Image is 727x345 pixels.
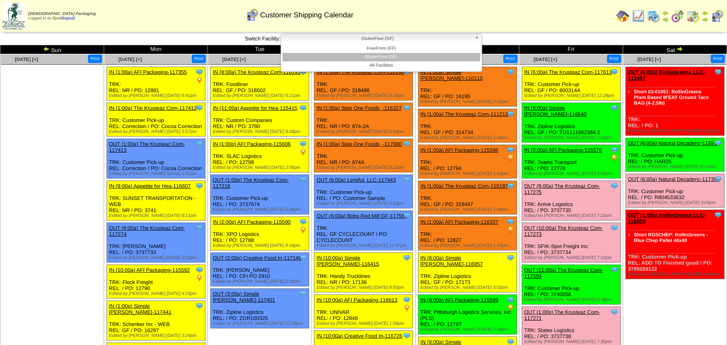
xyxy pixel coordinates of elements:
[421,327,517,332] div: Edited by [PERSON_NAME] [DATE] 2:58pm
[299,104,307,112] img: Tooltip
[623,45,727,54] td: Sat
[119,57,142,62] a: [DATE] [+]
[284,34,471,44] span: GlutenFree (GF)
[299,148,307,156] img: PO
[0,45,104,54] td: Sun
[299,254,307,262] img: Tooltip
[213,129,309,134] div: Edited by [PERSON_NAME] [DATE] 9:28pm
[524,93,620,98] div: Edited by [PERSON_NAME] [DATE] 12:28pm
[195,302,203,310] img: Tooltip
[507,68,515,76] img: Tooltip
[15,57,38,62] span: [DATE] [+]
[632,10,645,23] img: line_graph.gif
[610,266,618,274] img: Tooltip
[316,297,397,303] a: IN (10:00a) AFI Packaging-116613
[522,145,620,179] div: TRK: Teams Transport REL: / PO: 12778
[418,181,517,215] div: TRK: REL: GF / PO: 318497
[418,109,517,143] div: TRK: REL: GF / PO: 314734
[213,165,309,170] div: Edited by [PERSON_NAME] [DATE] 2:55pm
[88,55,102,63] button: Print
[195,104,203,112] img: Tooltip
[421,219,499,225] a: IN (1:00a) AFI Packaging-116337
[192,55,206,63] button: Print
[626,210,724,279] div: TRK: Customer Pick-up REL: ADD TO Finished good / PO: 3785059122
[299,176,307,184] img: Tooltip
[403,104,411,112] img: Tooltip
[421,183,508,189] a: IN (1:00a) The Krusteaz Com-116187
[316,177,396,183] a: OUT (6:00a) Lentiful, LLC-117443
[534,57,557,62] span: [DATE] [+]
[524,69,612,75] a: IN (6:00a) The Krusteaz Com-117613
[107,67,205,101] div: TRK: REL: NR / PO: 12881
[195,266,203,274] img: Tooltip
[610,308,618,316] img: Tooltip
[403,254,411,262] img: Tooltip
[507,296,515,304] img: Tooltip
[195,140,203,148] img: Tooltip
[213,93,309,98] div: Edited by [PERSON_NAME] [DATE] 6:11pm
[107,103,205,137] div: TRK: Customer Pick-up REL: Correction / PO: Cocoa Correction
[109,291,205,296] div: Edited by [PERSON_NAME] [DATE] 4:20pm
[524,255,620,260] div: Edited by [PERSON_NAME] [DATE] 7:23pm
[524,309,600,321] a: OUT (1:00p) The Krusteaz Com-117271
[711,55,725,63] button: Print
[687,10,700,23] img: calendarinout.gif
[628,212,705,224] a: OUT (1:00p) RollinGreens LLC-116659
[418,67,517,107] div: TRK: REL: GF / PO: 16195
[316,165,413,170] div: Edited by [PERSON_NAME] [DATE] 3:23pm
[246,8,259,21] img: calendarcustomer.gif
[314,253,413,292] div: TRK: Handy Trucklines REL: NR / PO: 17136
[316,321,413,326] div: Edited by [PERSON_NAME] [DATE] 1:56pm
[524,339,620,344] div: Edited by [PERSON_NAME] [DATE] 7:30pm
[421,243,517,248] div: Edited by [PERSON_NAME] [DATE] 1:47pm
[314,139,413,172] div: TRK: REL: NR / PO: 874A
[109,105,197,111] a: IN (1:00a) The Krusteaz Com-117412
[260,11,354,19] span: Customer Shipping Calendar
[662,10,669,16] img: arrowleft.gif
[507,182,515,190] img: Tooltip
[316,93,413,98] div: Edited by [PERSON_NAME] [DATE] 3:18pm
[607,55,621,63] button: Print
[222,57,246,62] a: [DATE] [+]
[507,218,515,226] img: Tooltip
[671,10,684,23] img: calendarblend.gif
[104,45,208,54] td: Mon
[109,171,205,176] div: Edited by [PERSON_NAME] [DATE] 5:52pm
[421,99,517,104] div: Edited by [PERSON_NAME] [DATE] 2:41pm
[610,104,618,112] img: Tooltip
[28,12,96,21] span: Logged in as Bpali
[299,218,307,226] img: Tooltip
[711,10,724,23] img: calendarcustomer.gif
[283,44,480,53] li: FreeFrom (FF)
[702,16,708,23] img: arrowright.gif
[507,254,515,262] img: Tooltip
[211,103,309,137] div: TRK: Custom Companies REL: NR / PO: 3780
[316,129,413,134] div: Edited by [PERSON_NAME] [DATE] 5:44pm
[208,45,312,54] td: Tue
[702,10,708,16] img: arrowleft.gif
[316,69,404,75] a: IN (1:00a) The Krusteaz Com-116190
[195,68,203,76] img: Tooltip
[628,69,705,81] a: OUT (6:00a) RollinGreens LLC-113487
[316,201,413,206] div: Edited by [PERSON_NAME] [DATE] 4:15pm
[626,138,724,172] div: TRK: Customer Pick-up REL: / PO: HAR25
[628,200,724,205] div: Edited by [PERSON_NAME] [DATE] 3:04pm
[109,303,172,315] a: IN (1:00p) Simple [PERSON_NAME]-117441
[213,321,309,326] div: Edited by [PERSON_NAME] [DATE] 12:58pm
[522,67,620,101] div: TRK: Customer Pick-up REL: GF / PO: 800314A
[714,211,722,219] img: Tooltip
[524,171,620,176] div: Edited by [PERSON_NAME] [DATE] 4:05pm
[195,224,203,232] img: Tooltip
[109,183,191,189] a: IN (9:00a) Appetite for Hea-116607
[507,226,515,234] img: PO
[626,174,724,208] div: TRK: Customer Pick-up REL: / PO: R804533632
[421,147,499,153] a: IN (1:00a) AFI Packaging-115596
[107,181,205,221] div: TRK: SUNSET TRANSPORTATION - WEB REL: NR / PO: 3741
[316,333,402,339] a: IN (10:00a) Creative Food In-116726
[314,103,413,137] div: TRK: REL: NR / PO: 874-2A
[421,135,517,140] div: Edited by [PERSON_NAME] [DATE] 1:45pm
[213,279,309,284] div: Edited by [PERSON_NAME] [DATE] 2:00pm
[628,272,724,277] div: Edited by [PERSON_NAME] [DATE] 3:04pm
[316,255,379,267] a: IN (10:00a) Simple [PERSON_NAME]-116415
